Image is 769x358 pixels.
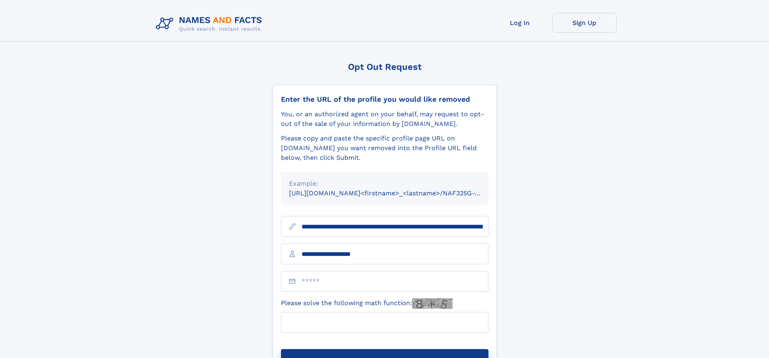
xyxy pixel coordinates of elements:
[488,13,552,33] a: Log In
[281,109,488,129] div: You, or an authorized agent on your behalf, may request to opt-out of the sale of your informatio...
[552,13,617,33] a: Sign Up
[272,62,497,72] div: Opt Out Request
[281,298,453,309] label: Please solve the following math function:
[281,134,488,163] div: Please copy and paste the specific profile page URL on [DOMAIN_NAME] you want removed into the Pr...
[153,13,269,35] img: Logo Names and Facts
[289,189,504,197] small: [URL][DOMAIN_NAME]<firstname>_<lastname>/NAF325G-xxxxxxxx
[281,95,488,104] div: Enter the URL of the profile you would like removed
[289,179,480,188] div: Example:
